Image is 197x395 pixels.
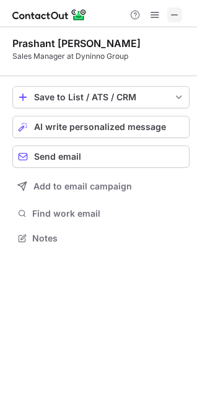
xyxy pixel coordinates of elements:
button: Add to email campaign [12,175,190,197]
img: ContactOut v5.3.10 [12,7,87,22]
button: AI write personalized message [12,116,190,138]
span: Notes [32,233,185,244]
div: Save to List / ATS / CRM [34,92,168,102]
button: Send email [12,145,190,168]
button: Find work email [12,205,190,222]
button: save-profile-one-click [12,86,190,108]
span: Send email [34,152,81,162]
span: AI write personalized message [34,122,166,132]
button: Notes [12,230,190,247]
div: Sales Manager at Dyninno Group [12,51,190,62]
span: Add to email campaign [33,181,132,191]
div: Prashant [PERSON_NAME] [12,37,141,50]
span: Find work email [32,208,185,219]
